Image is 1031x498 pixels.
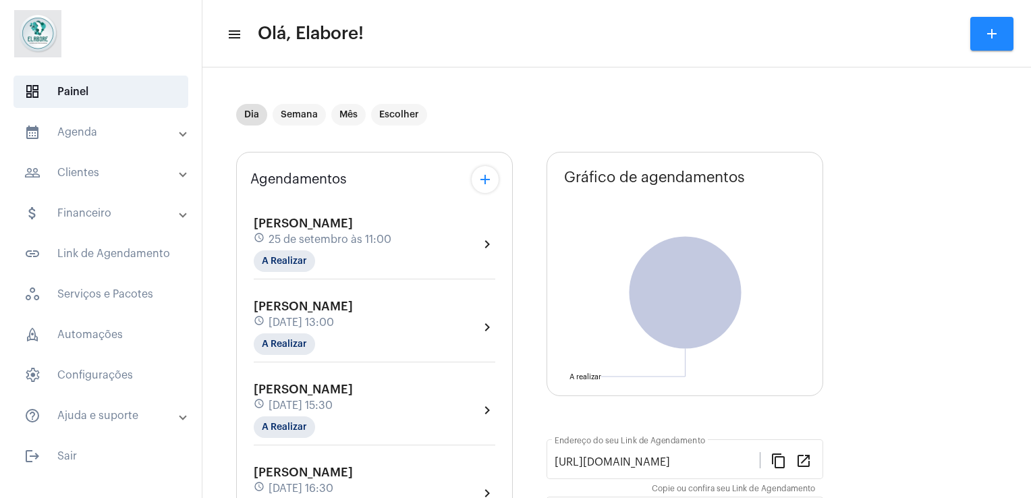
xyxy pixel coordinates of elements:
[269,399,333,412] span: [DATE] 15:30
[479,402,495,418] mat-icon: chevron_right
[269,316,334,329] span: [DATE] 13:00
[24,408,40,424] mat-icon: sidenav icon
[24,124,180,140] mat-panel-title: Agenda
[984,26,1000,42] mat-icon: add
[24,165,180,181] mat-panel-title: Clientes
[331,104,366,126] mat-chip: Mês
[11,7,65,61] img: 4c6856f8-84c7-1050-da6c-cc5081a5dbaf.jpg
[254,383,353,395] span: [PERSON_NAME]
[13,319,188,351] span: Automações
[254,217,353,229] span: [PERSON_NAME]
[254,481,266,496] mat-icon: schedule
[8,399,202,432] mat-expansion-panel-header: sidenav iconAjuda e suporte
[258,23,364,45] span: Olá, Elabore!
[771,452,787,468] mat-icon: content_copy
[652,485,815,494] mat-hint: Copie ou confira seu Link de Agendamento
[564,169,745,186] span: Gráfico de agendamentos
[13,359,188,391] span: Configurações
[24,408,180,424] mat-panel-title: Ajuda e suporte
[269,482,333,495] span: [DATE] 16:30
[24,124,40,140] mat-icon: sidenav icon
[8,116,202,148] mat-expansion-panel-header: sidenav iconAgenda
[254,250,315,272] mat-chip: A Realizar
[24,448,40,464] mat-icon: sidenav icon
[254,300,353,312] span: [PERSON_NAME]
[24,84,40,100] span: sidenav icon
[24,205,180,221] mat-panel-title: Financeiro
[254,398,266,413] mat-icon: schedule
[8,157,202,189] mat-expansion-panel-header: sidenav iconClientes
[236,104,267,126] mat-chip: Dia
[555,456,760,468] input: Link
[24,367,40,383] span: sidenav icon
[569,373,601,381] text: A realizar
[13,76,188,108] span: Painel
[8,197,202,229] mat-expansion-panel-header: sidenav iconFinanceiro
[24,286,40,302] span: sidenav icon
[796,452,812,468] mat-icon: open_in_new
[254,232,266,247] mat-icon: schedule
[479,236,495,252] mat-icon: chevron_right
[269,233,391,246] span: 25 de setembro às 11:00
[24,327,40,343] span: sidenav icon
[24,246,40,262] mat-icon: sidenav icon
[254,466,353,478] span: [PERSON_NAME]
[254,333,315,355] mat-chip: A Realizar
[24,205,40,221] mat-icon: sidenav icon
[254,315,266,330] mat-icon: schedule
[371,104,427,126] mat-chip: Escolher
[479,319,495,335] mat-icon: chevron_right
[24,165,40,181] mat-icon: sidenav icon
[250,172,347,187] span: Agendamentos
[254,416,315,438] mat-chip: A Realizar
[13,440,188,472] span: Sair
[273,104,326,126] mat-chip: Semana
[13,278,188,310] span: Serviços e Pacotes
[477,171,493,188] mat-icon: add
[227,26,240,43] mat-icon: sidenav icon
[13,238,188,270] span: Link de Agendamento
